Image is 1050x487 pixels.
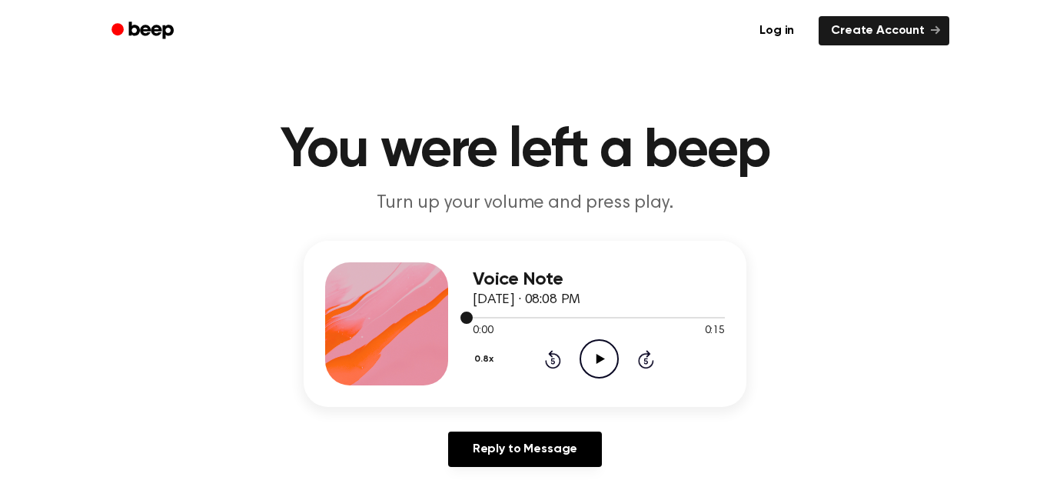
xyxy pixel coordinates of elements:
span: [DATE] · 08:08 PM [473,293,580,307]
a: Beep [101,16,188,46]
h3: Voice Note [473,269,725,290]
span: 0:15 [705,323,725,339]
a: Create Account [819,16,949,45]
p: Turn up your volume and press play. [230,191,820,216]
h1: You were left a beep [131,123,919,178]
span: 0:00 [473,323,493,339]
a: Log in [744,13,809,48]
a: Reply to Message [448,432,602,467]
button: 0.8x [473,346,499,372]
